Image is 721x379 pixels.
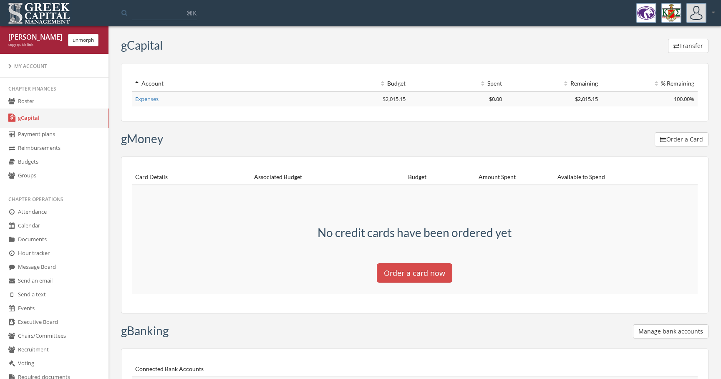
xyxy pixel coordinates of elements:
th: Connected Bank Accounts [132,361,698,377]
th: Available to Spend [519,169,608,185]
span: ⌘K [187,9,197,17]
th: Amount Spent [430,169,519,185]
button: Order a card now [377,263,452,283]
span: $2,015.15 [383,95,406,103]
span: 100.00% [674,95,694,103]
div: Spent [412,79,502,88]
th: Associated Budget [251,169,340,185]
div: My Account [8,63,100,70]
h3: gCapital [121,39,163,52]
button: Manage bank accounts [633,324,708,339]
th: Card Details [132,169,251,185]
div: copy quick link [8,42,62,48]
h3: gMoney [121,132,163,145]
span: $0.00 [489,95,502,103]
button: Order a Card [655,132,708,147]
div: Remaining [509,79,598,88]
h3: gBanking [121,324,169,337]
h3: No credit cards have been ordered yet [230,226,599,239]
button: Transfer [668,39,708,53]
div: Budget [316,79,406,88]
div: [PERSON_NAME] [PERSON_NAME] [8,33,62,42]
a: Expenses [135,95,159,103]
span: $2,015.15 [575,95,598,103]
div: % Remaining [605,79,694,88]
th: Budget [340,169,430,185]
div: Account [135,79,310,88]
button: unmorph [68,34,98,46]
